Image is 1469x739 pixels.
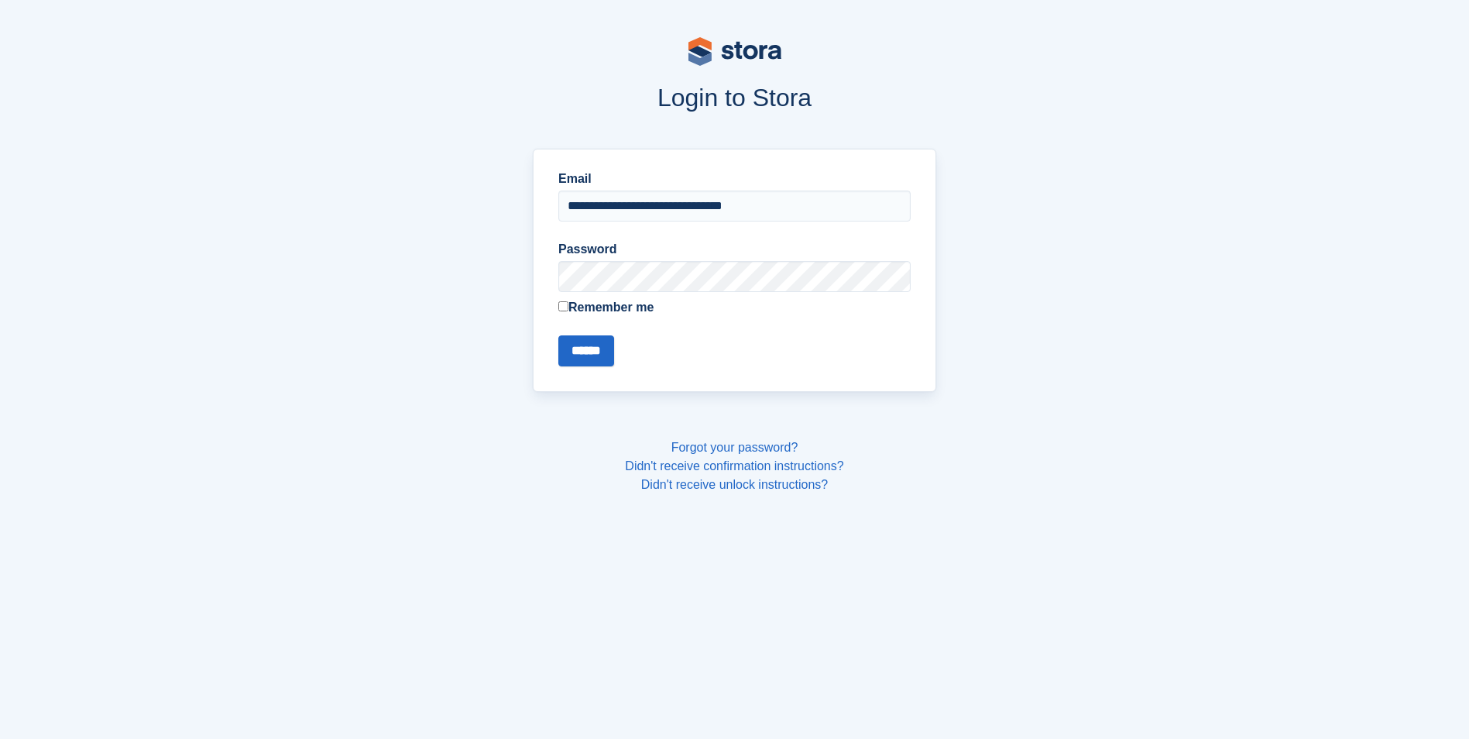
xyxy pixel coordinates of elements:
img: stora-logo-53a41332b3708ae10de48c4981b4e9114cc0af31d8433b30ea865607fb682f29.svg [688,37,781,66]
label: Password [558,240,911,259]
a: Didn't receive unlock instructions? [641,478,828,491]
a: Forgot your password? [671,441,798,454]
label: Remember me [558,298,911,317]
label: Email [558,170,911,188]
a: Didn't receive confirmation instructions? [625,459,843,473]
h1: Login to Stora [238,84,1232,112]
input: Remember me [558,301,568,311]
